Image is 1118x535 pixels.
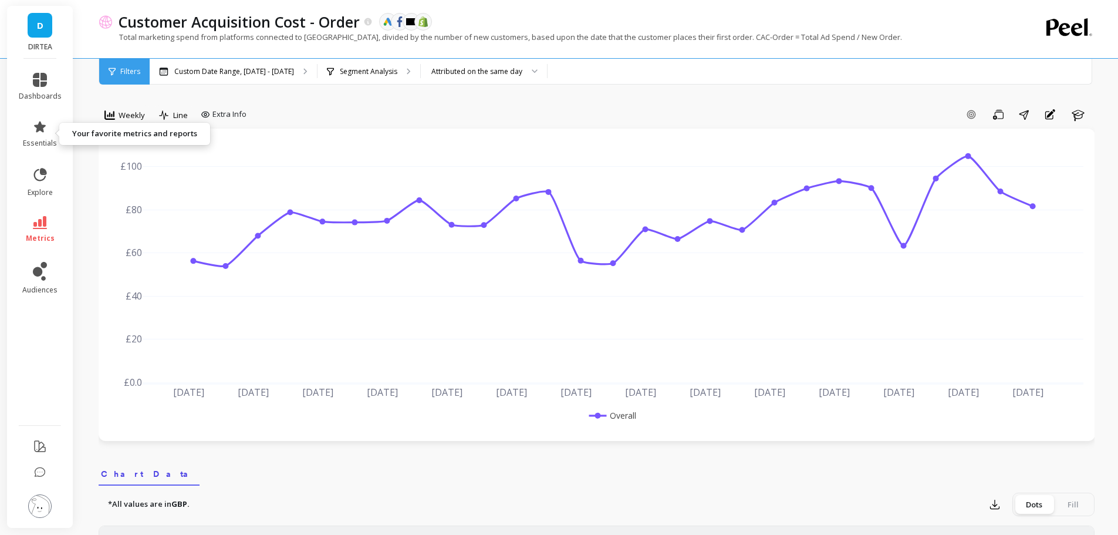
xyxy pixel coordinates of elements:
[340,67,397,76] p: Segment Analysis
[23,139,57,148] span: essentials
[383,16,393,27] img: api.google.svg
[99,459,1095,486] nav: Tabs
[1015,495,1053,514] div: Dots
[108,499,190,510] p: *All values are in
[212,109,246,120] span: Extra Info
[101,468,197,480] span: Chart Data
[171,499,190,509] strong: GBP.
[26,234,55,243] span: metrics
[19,42,62,52] p: DIRTEA
[19,92,62,101] span: dashboards
[394,16,405,27] img: api.fb.svg
[174,67,294,76] p: Custom Date Range, [DATE] - [DATE]
[418,16,428,27] img: api.shopify.svg
[22,285,58,295] span: audiences
[28,494,52,518] img: profile picture
[1053,495,1092,514] div: Fill
[37,19,43,32] span: D
[99,32,902,42] p: Total marketing spend from platforms connected to [GEOGRAPHIC_DATA], divided by the number of new...
[99,15,113,29] img: header icon
[28,188,53,197] span: explore
[173,110,188,121] span: Line
[119,12,360,32] p: Customer Acquisition Cost - Order
[119,110,145,121] span: Weekly
[431,66,522,77] div: Attributed on the same day
[120,67,140,76] span: Filters
[406,18,417,25] img: api.klaviyo.svg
